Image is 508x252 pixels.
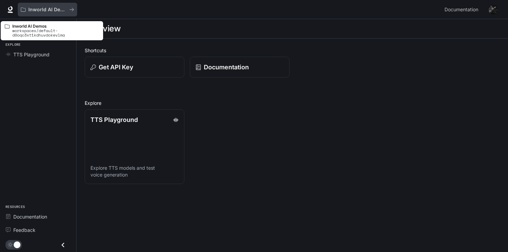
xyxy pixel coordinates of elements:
a: Documentation [190,57,290,78]
span: TTS Playground [13,51,50,58]
p: TTS Playground [90,115,138,124]
p: Documentation [204,62,249,72]
a: TTS PlaygroundExplore TTS models and test voice generation [85,109,184,184]
button: Close drawer [55,238,71,252]
p: workspaces/default-d0oqc3xt1kdhuvdokevlma [12,28,99,37]
button: All workspaces [18,3,77,16]
span: Feedback [13,226,36,234]
span: Documentation [13,213,47,220]
a: Documentation [3,211,73,223]
h2: Shortcuts [85,47,500,54]
h2: Explore [85,99,500,107]
a: Feedback [3,224,73,236]
button: Get API Key [85,57,184,78]
span: Dark mode toggle [14,241,20,248]
span: Documentation [444,5,478,14]
p: Explore TTS models and test voice generation [90,165,179,178]
img: User avatar [488,5,498,14]
p: Inworld AI Demos [28,7,67,13]
p: Get API Key [99,62,133,72]
p: Inworld AI Demos [12,24,99,28]
button: User avatar [486,3,500,16]
a: TTS Playground [3,48,73,60]
a: Documentation [442,3,483,16]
